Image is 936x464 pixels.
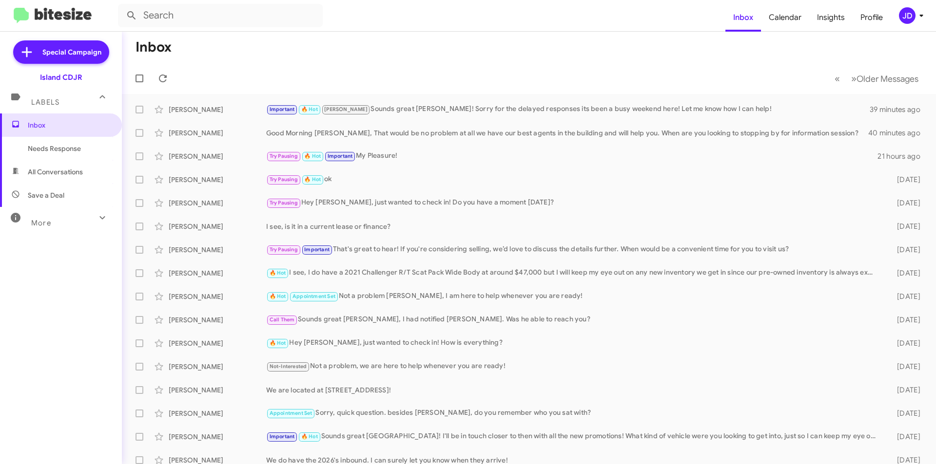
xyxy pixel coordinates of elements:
[891,7,925,24] button: JD
[169,128,266,138] div: [PERSON_NAME]
[292,293,335,299] span: Appointment Set
[42,47,101,57] span: Special Campaign
[13,40,109,64] a: Special Campaign
[851,73,857,85] span: »
[881,338,928,348] div: [DATE]
[881,362,928,371] div: [DATE]
[266,104,870,115] div: Sounds great [PERSON_NAME]! Sorry for the delayed responses its been a busy weekend here! Let me ...
[169,315,266,325] div: [PERSON_NAME]
[270,410,312,416] span: Appointment Set
[304,176,321,183] span: 🔥 Hot
[270,176,298,183] span: Try Pausing
[809,3,853,32] a: Insights
[169,198,266,208] div: [PERSON_NAME]
[270,200,298,206] span: Try Pausing
[28,120,111,130] span: Inbox
[169,175,266,185] div: [PERSON_NAME]
[829,69,846,89] button: Previous
[266,314,881,325] div: Sounds great [PERSON_NAME], I had notified [PERSON_NAME]. Was he able to reach you?
[881,268,928,278] div: [DATE]
[266,385,881,395] div: We are located at [STREET_ADDRESS]!
[881,432,928,442] div: [DATE]
[169,292,266,301] div: [PERSON_NAME]
[304,246,330,253] span: Important
[266,197,881,208] div: Hey [PERSON_NAME], just wanted to check in! Do you have a moment [DATE]?
[266,267,881,278] div: I see, I do have a 2021 Challenger R/T Scat Pack Wide Body at around $47,000 but I will keep my e...
[881,408,928,418] div: [DATE]
[169,105,266,114] div: [PERSON_NAME]
[270,293,286,299] span: 🔥 Hot
[725,3,761,32] a: Inbox
[881,385,928,395] div: [DATE]
[266,128,870,138] div: Good Morning [PERSON_NAME], That would be no problem at all we have our best agents in the buildi...
[870,105,928,114] div: 39 minutes ago
[266,174,881,185] div: ok
[169,245,266,255] div: [PERSON_NAME]
[881,222,928,231] div: [DATE]
[301,106,318,112] span: 🔥 Hot
[169,268,266,278] div: [PERSON_NAME]
[270,246,298,253] span: Try Pausing
[881,315,928,325] div: [DATE]
[881,175,928,185] div: [DATE]
[169,338,266,348] div: [PERSON_NAME]
[270,363,307,370] span: Not-Interested
[881,245,928,255] div: [DATE]
[270,153,298,159] span: Try Pausing
[31,98,59,107] span: Labels
[857,74,918,84] span: Older Messages
[270,433,295,440] span: Important
[169,222,266,231] div: [PERSON_NAME]
[270,270,286,276] span: 🔥 Hot
[266,150,877,162] div: My Pleasure!
[266,361,881,372] div: Not a problem, we are here to help whenever you are ready!
[881,292,928,301] div: [DATE]
[136,39,172,55] h1: Inbox
[169,432,266,442] div: [PERSON_NAME]
[169,151,266,161] div: [PERSON_NAME]
[301,433,318,440] span: 🔥 Hot
[324,106,368,112] span: [PERSON_NAME]
[845,69,924,89] button: Next
[28,144,111,153] span: Needs Response
[270,316,295,323] span: Call Them
[870,128,928,138] div: 40 minutes ago
[881,198,928,208] div: [DATE]
[304,153,321,159] span: 🔥 Hot
[169,408,266,418] div: [PERSON_NAME]
[266,431,881,442] div: Sounds great [GEOGRAPHIC_DATA]! I'll be in touch closer to then with all the new promotions! What...
[328,153,353,159] span: Important
[266,408,881,419] div: Sorry, quick question. besides [PERSON_NAME], do you remember who you sat with?
[31,219,51,227] span: More
[853,3,891,32] a: Profile
[266,244,881,255] div: That's great to hear! If you're considering selling, we’d love to discuss the details further. Wh...
[270,340,286,346] span: 🔥 Hot
[169,362,266,371] div: [PERSON_NAME]
[266,337,881,349] div: Hey [PERSON_NAME], just wanted to check in! How is everything?
[877,151,928,161] div: 21 hours ago
[270,106,295,112] span: Important
[829,69,924,89] nav: Page navigation example
[28,167,83,177] span: All Conversations
[118,4,323,27] input: Search
[28,190,64,200] span: Save a Deal
[169,385,266,395] div: [PERSON_NAME]
[835,73,840,85] span: «
[899,7,916,24] div: JD
[761,3,809,32] a: Calendar
[266,291,881,302] div: Not a problem [PERSON_NAME], I am here to help whenever you are ready!
[266,222,881,231] div: I see, is it in a current lease or finance?
[40,73,82,82] div: Island CDJR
